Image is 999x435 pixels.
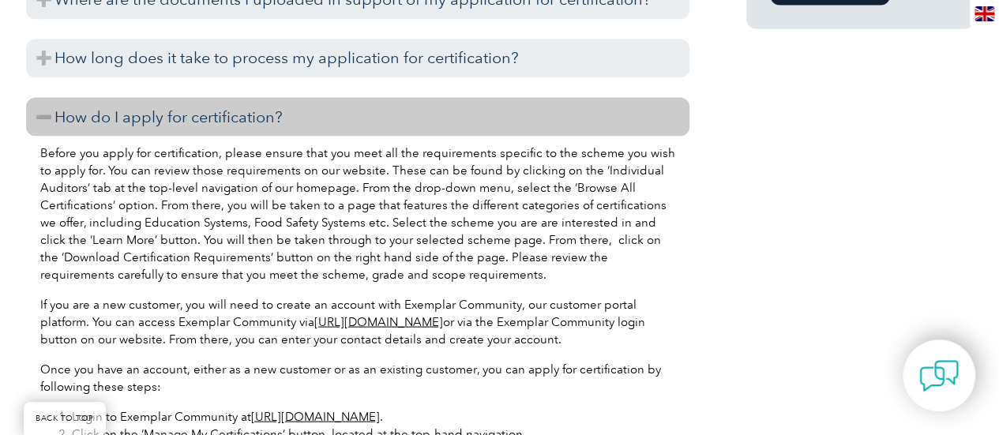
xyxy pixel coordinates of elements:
p: If you are a new customer, you will need to create an account with Exemplar Community, our custom... [40,295,675,347]
h3: How long does it take to process my application for certification? [26,39,689,77]
a: [URL][DOMAIN_NAME] [251,409,380,423]
a: BACK TO TOP [24,402,106,435]
img: en [975,6,994,21]
li: Login to Exemplar Community at . [72,407,675,425]
a: [URL][DOMAIN_NAME] [314,314,443,328]
p: Before you apply for certification, please ensure that you meet all the requirements specific to ... [40,144,675,283]
h3: How do I apply for certification? [26,97,689,136]
img: contact-chat.png [919,356,959,396]
p: Once you have an account, either as a new customer or as an existing customer, you can apply for ... [40,360,675,395]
